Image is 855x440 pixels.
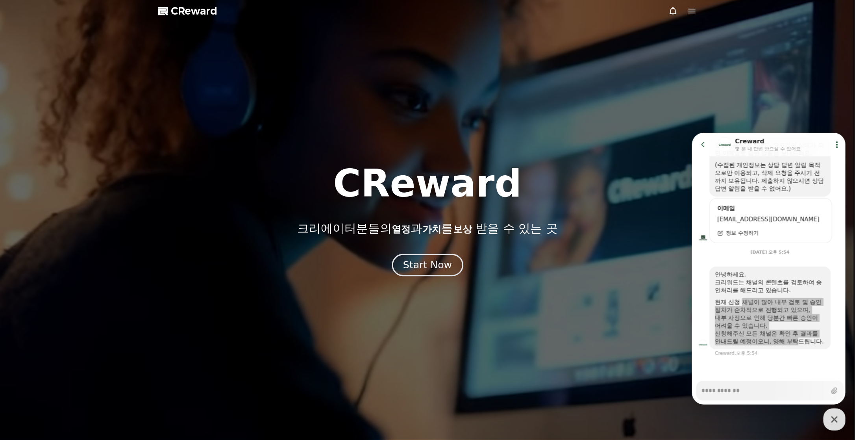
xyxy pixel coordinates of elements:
h1: CReward [333,165,522,202]
iframe: Channel chat [692,133,846,405]
span: 가치 [422,224,441,235]
span: CReward [171,5,217,17]
a: CReward [158,5,217,17]
p: 크리에이터분들의 과 를 받을 수 있는 곳 [297,221,558,236]
a: Start Now [394,262,462,270]
span: 열정 [392,224,411,235]
div: Start Now [403,258,452,272]
button: Start Now [392,254,463,276]
span: 보상 [453,224,472,235]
